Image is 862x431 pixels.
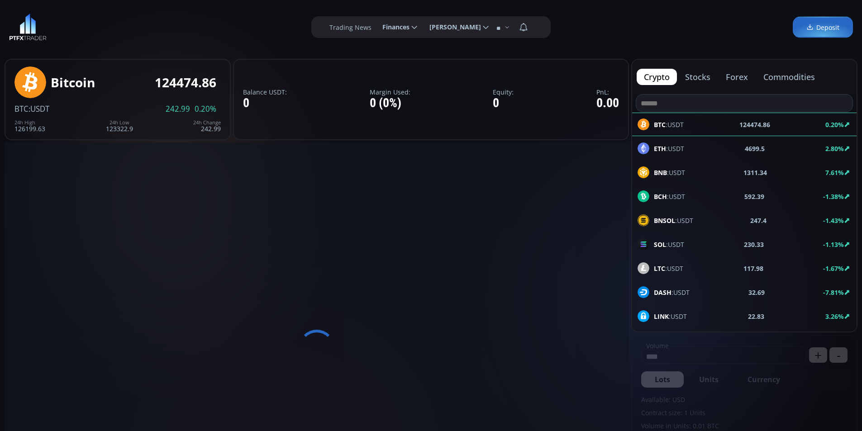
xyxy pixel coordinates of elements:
[748,312,764,321] b: 22.83
[370,96,410,110] div: 0 (0%)
[654,168,667,177] b: BNB
[654,168,685,177] span: :USDT
[678,69,718,85] button: stocks
[637,69,677,85] button: crypto
[823,192,844,201] b: -1.38%
[654,192,685,201] span: :USDT
[106,120,133,132] div: 123322.9
[14,120,45,125] div: 24h High
[654,288,690,297] span: :USDT
[654,264,665,273] b: LTC
[654,312,669,321] b: LINK
[745,144,765,153] b: 4699.5
[370,89,410,95] label: Margin Used:
[166,105,190,113] span: 242.99
[376,18,410,36] span: Finances
[654,192,667,201] b: BCH
[493,96,514,110] div: 0
[823,288,844,297] b: -7.81%
[825,144,844,153] b: 2.80%
[14,104,29,114] span: BTC
[596,96,619,110] div: 0.00
[825,312,844,321] b: 3.26%
[719,69,755,85] button: forex
[9,14,47,41] img: LOGO
[654,240,684,249] span: :USDT
[654,288,672,297] b: DASH
[243,96,287,110] div: 0
[243,89,287,95] label: Balance USDT:
[14,120,45,132] div: 126199.63
[193,120,221,125] div: 24h Change
[748,288,765,297] b: 32.69
[654,240,666,249] b: SOL
[750,216,767,225] b: 247.4
[654,216,675,225] b: BNSOL
[744,240,764,249] b: 230.33
[493,89,514,95] label: Equity:
[823,240,844,249] b: -1.13%
[744,192,764,201] b: 592.39
[743,168,767,177] b: 1311.34
[756,69,822,85] button: commodities
[155,76,216,90] div: 124474.86
[51,76,95,90] div: Bitcoin
[329,23,371,32] label: Trading News
[806,23,839,32] span: Deposit
[29,104,49,114] span: :USDT
[825,168,844,177] b: 7.61%
[793,17,853,38] a: Deposit
[423,18,481,36] span: [PERSON_NAME]
[195,105,216,113] span: 0.20%
[823,264,844,273] b: -1.67%
[193,120,221,132] div: 242.99
[106,120,133,125] div: 24h Low
[654,144,666,153] b: ETH
[596,89,619,95] label: PnL:
[654,144,684,153] span: :USDT
[743,264,763,273] b: 117.98
[654,264,683,273] span: :USDT
[654,216,693,225] span: :USDT
[823,216,844,225] b: -1.43%
[654,312,687,321] span: :USDT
